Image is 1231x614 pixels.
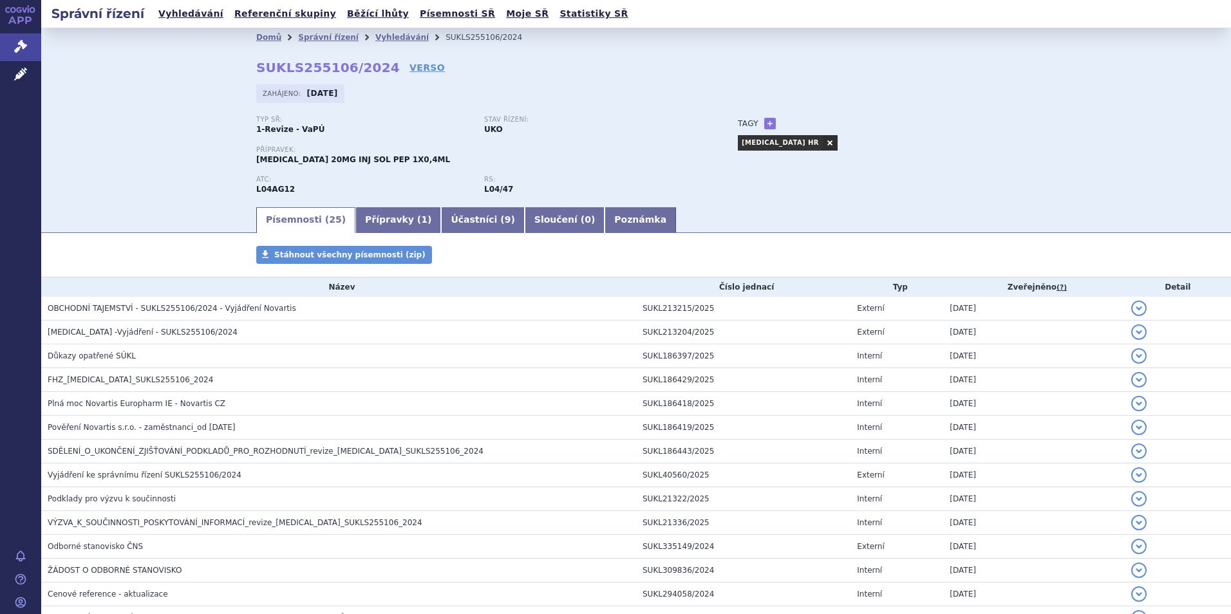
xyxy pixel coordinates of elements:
span: Interní [857,375,882,384]
p: Stav řízení: [484,116,699,124]
span: Interní [857,351,882,360]
button: detail [1131,586,1147,602]
td: SUKL186429/2025 [636,368,850,392]
span: Interní [857,566,882,575]
td: SUKL335149/2024 [636,535,850,559]
span: Ofatumumab -Vyjádření - SUKLS255106/2024 [48,328,238,337]
a: Poznámka [605,207,676,233]
span: Interní [857,447,882,456]
strong: OFATUMUMAB [256,185,295,194]
a: Statistiky SŘ [556,5,632,23]
span: Vyjádření ke správnímu řízení SUKLS255106/2024 [48,470,241,479]
h2: Správní řízení [41,5,155,23]
button: detail [1131,515,1147,530]
button: detail [1131,348,1147,364]
h3: Tagy [738,116,758,131]
td: [DATE] [943,440,1124,463]
p: Typ SŘ: [256,116,471,124]
a: Domů [256,33,281,42]
span: 1 [421,214,428,225]
a: Referenční skupiny [230,5,340,23]
td: SUKL186397/2025 [636,344,850,368]
span: Interní [857,399,882,408]
span: Podklady pro výzvu k součinnosti [48,494,176,503]
button: detail [1131,539,1147,554]
strong: léčivé přípravky s obsahem léčivé látky ofatumumab (ATC L04AA52) [484,185,513,194]
td: [DATE] [943,416,1124,440]
span: VÝZVA_K_SOUČINNOSTI_POSKYTOVÁNÍ_INFORMACÍ_revize_ofatumumab_SUKLS255106_2024 [48,518,422,527]
p: ATC: [256,176,471,183]
span: Důkazy opatřené SÚKL [48,351,136,360]
td: [DATE] [943,559,1124,582]
span: Externí [857,304,884,313]
button: detail [1131,420,1147,435]
strong: UKO [484,125,503,134]
a: Písemnosti SŘ [416,5,499,23]
button: detail [1131,563,1147,578]
span: Odborné stanovisko ČNS [48,542,143,551]
span: Interní [857,423,882,432]
button: detail [1131,372,1147,387]
a: Přípravky (1) [355,207,441,233]
td: SUKL21322/2025 [636,487,850,511]
span: Interní [857,518,882,527]
a: Účastníci (9) [441,207,524,233]
span: Zahájeno: [263,88,303,98]
td: [DATE] [943,511,1124,535]
button: detail [1131,324,1147,340]
span: Stáhnout všechny písemnosti (zip) [274,250,426,259]
abbr: (?) [1057,283,1067,292]
button: detail [1131,301,1147,316]
span: Externí [857,542,884,551]
td: [DATE] [943,487,1124,511]
span: FHZ_ofatumumab_SUKLS255106_2024 [48,375,213,384]
th: Číslo jednací [636,277,850,297]
span: [MEDICAL_DATA] 20MG INJ SOL PEP 1X0,4ML [256,155,450,164]
td: SUKL213215/2025 [636,297,850,321]
span: OBCHODNÍ TAJEMSTVÍ - SUKLS255106/2024 - Vyjádření Novartis [48,304,296,313]
a: Moje SŘ [502,5,552,23]
th: Název [41,277,636,297]
td: [DATE] [943,392,1124,416]
td: [DATE] [943,463,1124,487]
a: Běžící lhůty [343,5,413,23]
li: SUKLS255106/2024 [446,28,539,47]
th: Zveřejněno [943,277,1124,297]
td: [DATE] [943,321,1124,344]
p: RS: [484,176,699,183]
th: Detail [1125,277,1231,297]
td: SUKL309836/2024 [636,559,850,582]
td: [DATE] [943,582,1124,606]
td: SUKL186418/2025 [636,392,850,416]
td: SUKL294058/2024 [636,582,850,606]
td: [DATE] [943,344,1124,368]
a: Stáhnout všechny písemnosti (zip) [256,246,432,264]
a: [MEDICAL_DATA] HR [738,135,822,151]
strong: [DATE] [307,89,338,98]
span: Interní [857,590,882,599]
a: + [764,118,776,129]
button: detail [1131,467,1147,483]
span: SDĚLENÍ_O_UKONČENÍ_ZJIŠŤOVÁNÍ_PODKLADŮ_PRO_ROZHODNUTÍ_revize_ofatumumab_SUKLS255106_2024 [48,447,484,456]
span: ŽÁDOST O ODBORNÉ STANOVISKO [48,566,182,575]
td: SUKL186419/2025 [636,416,850,440]
span: Externí [857,328,884,337]
td: SUKL213204/2025 [636,321,850,344]
td: [DATE] [943,535,1124,559]
span: 9 [505,214,511,225]
button: detail [1131,443,1147,459]
td: SUKL186443/2025 [636,440,850,463]
td: SUKL40560/2025 [636,463,850,487]
span: Cenové reference - aktualizace [48,590,168,599]
p: Přípravek: [256,146,712,154]
span: Externí [857,470,884,479]
td: [DATE] [943,297,1124,321]
a: Písemnosti (25) [256,207,355,233]
td: [DATE] [943,368,1124,392]
strong: 1-Revize - VaPÚ [256,125,324,134]
td: SUKL21336/2025 [636,511,850,535]
span: Interní [857,494,882,503]
span: Pověření Novartis s.r.o. - zaměstnanci_od 12.03.2025 [48,423,235,432]
a: VERSO [409,61,445,74]
span: Plná moc Novartis Europharm IE - Novartis CZ [48,399,225,408]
